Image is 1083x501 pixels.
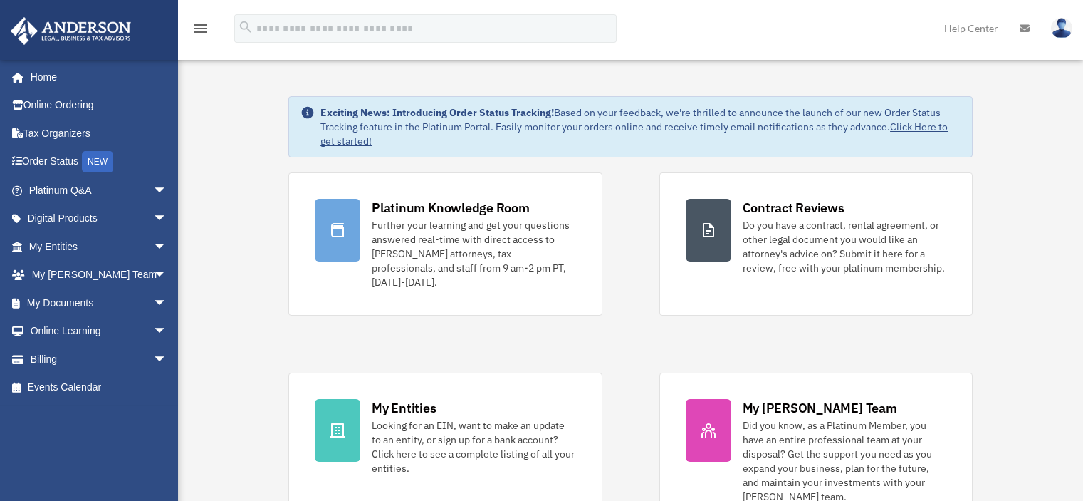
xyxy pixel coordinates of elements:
a: Billingarrow_drop_down [10,345,189,373]
a: Platinum Knowledge Room Further your learning and get your questions answered real-time with dire... [288,172,602,316]
a: Click Here to get started! [320,120,948,148]
div: Based on your feedback, we're thrilled to announce the launch of our new Order Status Tracking fe... [320,105,961,148]
img: User Pic [1051,18,1072,38]
span: arrow_drop_down [153,289,182,318]
div: Looking for an EIN, want to make an update to an entity, or sign up for a bank account? Click her... [372,418,575,475]
a: My [PERSON_NAME] Teamarrow_drop_down [10,261,189,289]
i: search [238,19,253,35]
div: Platinum Knowledge Room [372,199,530,217]
div: My [PERSON_NAME] Team [743,399,897,417]
div: NEW [82,151,113,172]
a: menu [192,25,209,37]
a: Online Ordering [10,91,189,120]
a: Home [10,63,182,91]
a: Order StatusNEW [10,148,189,177]
span: arrow_drop_down [153,345,182,374]
strong: Exciting News: Introducing Order Status Tracking! [320,106,554,119]
img: Anderson Advisors Platinum Portal [6,17,135,45]
a: Digital Productsarrow_drop_down [10,205,189,233]
a: Contract Reviews Do you have a contract, rental agreement, or other legal document you would like... [659,172,973,316]
a: Tax Organizers [10,119,189,148]
div: Further your learning and get your questions answered real-time with direct access to [PERSON_NAM... [372,218,575,289]
span: arrow_drop_down [153,205,182,234]
a: Online Learningarrow_drop_down [10,317,189,346]
span: arrow_drop_down [153,176,182,205]
span: arrow_drop_down [153,232,182,262]
span: arrow_drop_down [153,317,182,346]
div: Contract Reviews [743,199,844,217]
a: My Documentsarrow_drop_down [10,289,189,317]
div: Do you have a contract, rental agreement, or other legal document you would like an attorney's ad... [743,218,946,275]
span: arrow_drop_down [153,261,182,290]
a: Events Calendar [10,373,189,402]
a: Platinum Q&Aarrow_drop_down [10,176,189,205]
div: My Entities [372,399,436,417]
i: menu [192,20,209,37]
a: My Entitiesarrow_drop_down [10,232,189,261]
